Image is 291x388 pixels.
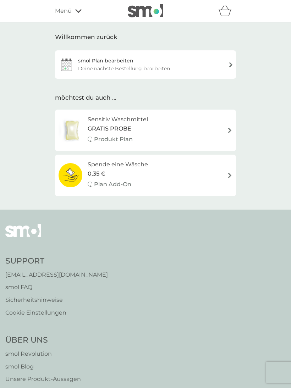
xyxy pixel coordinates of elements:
span: Menü [55,6,72,16]
img: Sensitiv Waschmittel [59,118,86,143]
h4: Support [5,256,108,267]
h6: Sensitiv Waschmittel [88,115,148,124]
div: möchtest du auch ... [55,93,236,102]
div: Willkommen zurück [55,32,236,42]
a: smol Blog [5,362,102,371]
div: Deine nächste Bestellung bearbeiten [78,65,170,72]
img: Rechtspfeil [227,128,232,133]
a: [EMAIL_ADDRESS][DOMAIN_NAME] [5,270,108,279]
a: Cookie Einstellungen [5,308,108,317]
div: Warenkorb [218,4,236,18]
span: 0,35 € [88,169,105,178]
span: GRATIS PROBE [88,124,131,133]
a: Sicherheitshinweise [5,295,108,305]
img: Rechtspfeil [227,173,232,178]
img: smol [5,224,41,248]
h4: Über Uns [5,335,102,346]
a: Unsere Produkt‑Aussagen [5,375,102,384]
a: smol FAQ [5,283,108,292]
p: Plan Add-On [94,180,131,189]
div: smol Plan bearbeiten [78,57,133,65]
a: smol Revolution [5,349,102,359]
p: Produkt Plan [94,135,133,144]
h6: Spende eine Wäsche [88,160,148,169]
img: smol [128,4,163,17]
img: Spende eine Wäsche [59,163,82,188]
